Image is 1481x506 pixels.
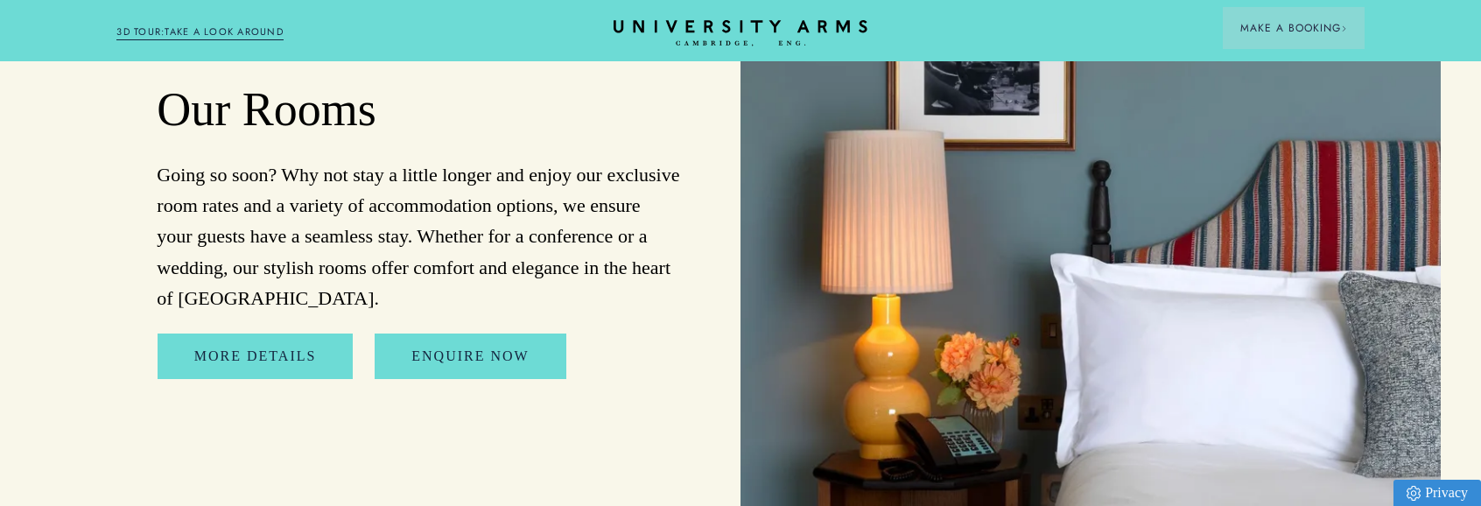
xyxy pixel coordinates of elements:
[1223,7,1365,49] button: Make a BookingArrow icon
[157,159,680,313] p: Going so soon? Why not stay a little longer and enjoy our exclusive room rates and a variety of a...
[1407,486,1421,501] img: Privacy
[614,20,867,47] a: Home
[1341,25,1347,32] img: Arrow icon
[375,334,565,379] a: Enquire Now
[116,25,284,40] a: 3D TOUR:TAKE A LOOK AROUND
[1240,20,1347,36] span: Make a Booking
[1393,480,1481,506] a: Privacy
[157,81,680,139] h2: Our Rooms
[158,334,354,379] a: More Details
